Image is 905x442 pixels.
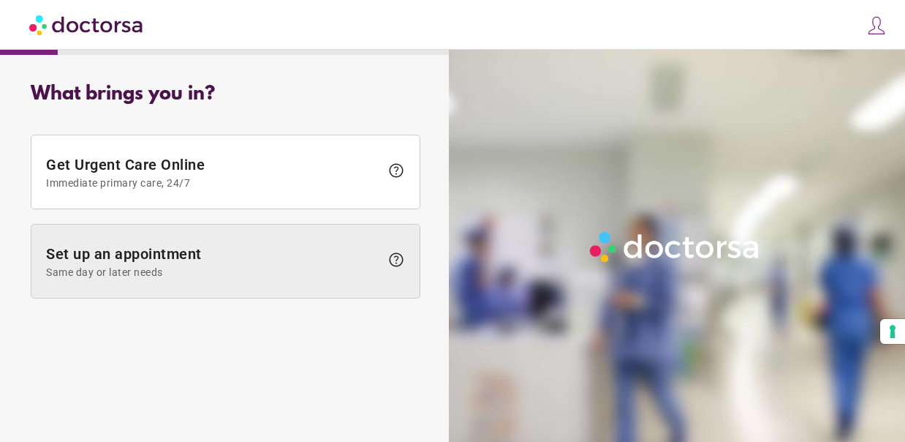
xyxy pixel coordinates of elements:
[880,319,905,344] button: Your consent preferences for tracking technologies
[46,245,380,278] span: Set up an appointment
[387,251,405,269] span: help
[585,227,766,267] img: Logo-Doctorsa-trans-White-partial-flat.png
[29,8,145,41] img: Doctorsa.com
[46,266,380,278] span: Same day or later needs
[387,162,405,179] span: help
[31,83,420,105] div: What brings you in?
[46,156,380,189] span: Get Urgent Care Online
[46,177,380,189] span: Immediate primary care, 24/7
[866,15,887,36] img: icons8-customer-100.png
